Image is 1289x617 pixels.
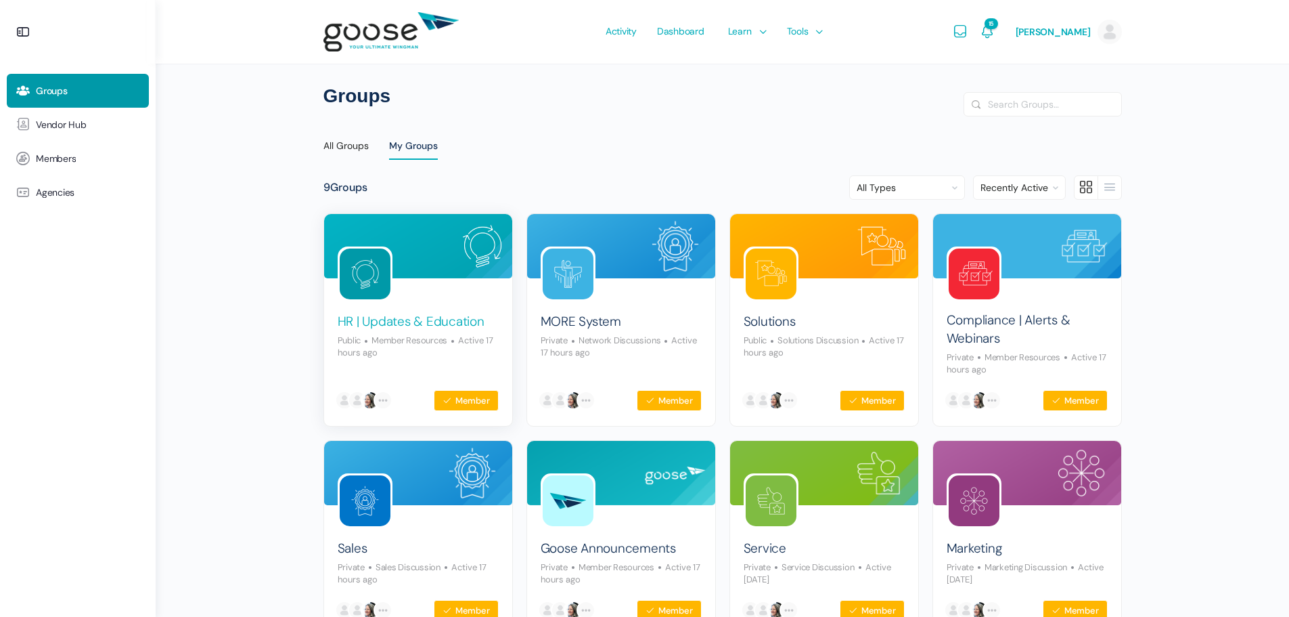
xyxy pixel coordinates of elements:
[947,312,1108,347] a: Compliance | Alerts & Webinars
[527,441,715,505] img: Group cover image
[541,313,621,331] a: MORE System
[348,391,367,410] img: Stacy Robinson
[323,130,1122,162] nav: Directory menu
[543,475,593,526] img: Group logo of Goose Announcements
[323,180,330,194] span: 9
[7,175,149,209] a: Agencies
[335,391,354,410] img: Sayla Patterson
[361,335,447,346] span: Member Resources
[541,561,701,585] p: Active 17 hours ago
[338,561,365,573] span: Private
[434,390,498,411] button: Member
[746,249,796,299] img: Group logo of Solutions
[744,335,905,358] p: Active 17 hours ago
[744,561,771,573] span: Private
[754,391,773,410] img: Stacy Robinson
[36,119,87,131] span: Vendor Hub
[361,391,380,410] img: Wendy Keneipp
[340,475,390,526] img: Group logo of Sales
[568,561,654,573] span: Member Resources
[957,391,976,410] img: Stacy Robinson
[538,391,557,410] img: Sayla Patterson
[949,249,999,299] img: Group logo of Compliance | Alerts & Webinars
[744,561,891,585] p: Active [DATE]
[933,441,1121,505] img: Group cover image
[7,142,149,175] a: Members
[541,540,676,558] a: Goose Announcements
[1221,552,1289,617] iframe: Chat Widget
[389,130,438,162] a: My Groups
[7,108,149,142] a: Vendor Hub
[985,18,998,29] span: 15
[323,84,1122,108] h1: Groups
[1043,390,1107,411] button: Member
[338,561,487,585] p: Active 17 hours ago
[730,441,918,505] img: Group cover image
[741,391,760,410] img: Sayla Patterson
[338,313,484,331] a: HR | Updates & Education
[767,391,786,410] img: Wendy Keneipp
[36,85,68,97] span: Groups
[1016,26,1091,38] span: [PERSON_NAME]
[947,352,974,363] span: Private
[324,441,512,505] img: Group cover image
[949,475,999,526] img: Group logo of Marketing
[338,335,494,358] p: Active 17 hours ago
[933,214,1121,278] img: Group cover image
[964,93,1121,116] input: Search Groups…
[947,561,974,573] span: Private
[541,561,568,573] span: Private
[730,214,918,278] img: Group cover image
[744,335,767,346] span: Public
[551,391,570,410] img: Stacy Robinson
[36,187,74,198] span: Agencies
[637,390,701,411] button: Member
[36,153,76,165] span: Members
[947,540,1003,558] a: Marketing
[744,313,796,331] a: Solutions
[541,335,568,346] span: Private
[771,561,855,573] span: Service Discussion
[323,130,369,163] a: All Groups
[568,335,660,346] span: Network Discussions
[947,352,1107,375] p: Active 17 hours ago
[947,561,1104,585] p: Active [DATE]
[944,391,963,410] img: Sayla Patterson
[541,335,698,358] p: Active 17 hours ago
[970,391,989,410] img: Wendy Keneipp
[340,249,390,299] img: Group logo of HR | Updates & Education
[974,561,1067,573] span: Marketing Discussion
[974,352,1060,363] span: Member Resources
[323,181,367,195] div: Groups
[744,540,786,558] a: Service
[7,74,149,108] a: Groups
[746,475,796,526] img: Group logo of Service
[338,335,361,346] span: Public
[324,214,512,278] img: Group cover image
[840,390,904,411] button: Member
[543,249,593,299] img: Group logo of MORE System
[564,391,583,410] img: Wendy Keneipp
[338,540,367,558] a: Sales
[365,561,440,573] span: Sales Discussion
[767,335,858,346] span: Solutions Discussion
[389,140,438,160] div: My Groups
[323,140,369,160] div: All Groups
[527,214,715,278] img: Group cover image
